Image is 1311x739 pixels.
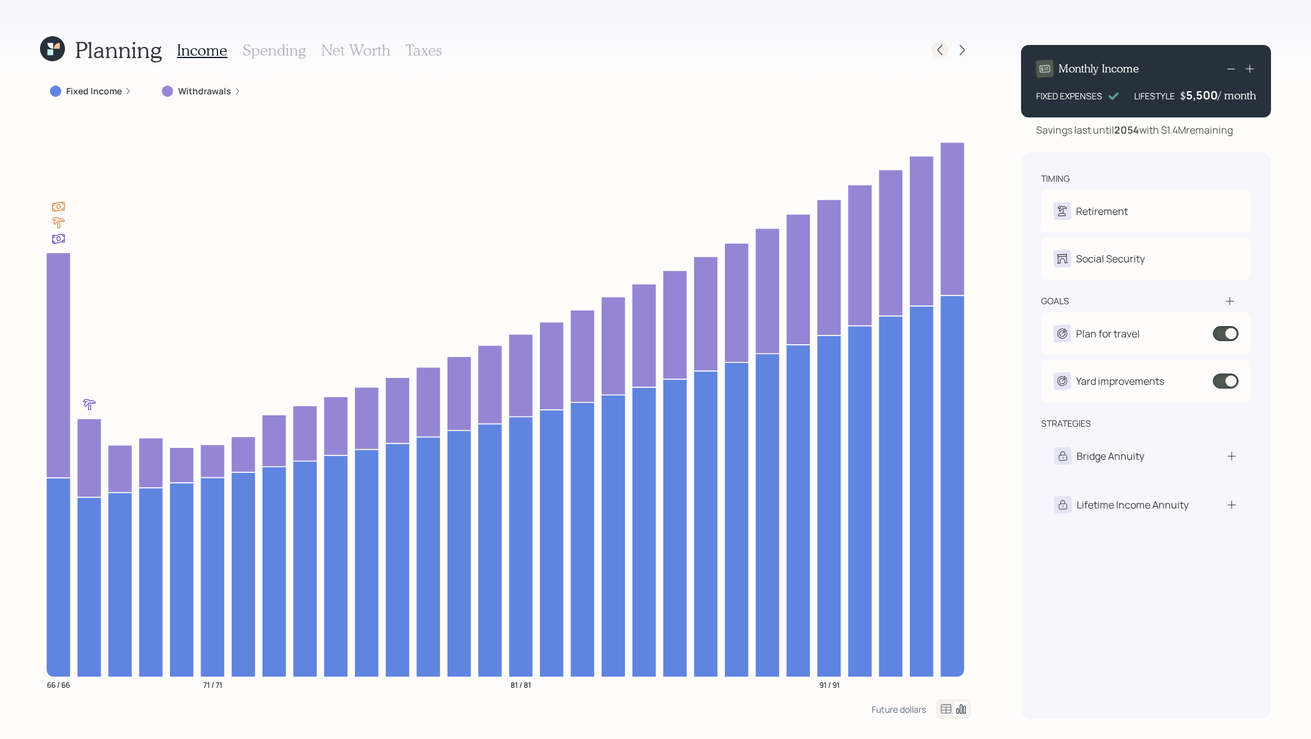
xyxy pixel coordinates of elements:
tspan: 66 / 66 [47,679,70,690]
div: timing [1041,172,1070,185]
h3: Taxes [406,41,442,59]
h4: Monthly Income [1059,62,1139,76]
div: Yard improvements [1076,374,1164,389]
div: Plan for travel [1076,326,1140,341]
tspan: 71 / 71 [203,679,222,690]
tspan: 91 / 91 [819,679,840,690]
h3: Net Worth [321,41,391,59]
div: Bridge Annuity [1077,449,1144,464]
div: goals [1041,295,1069,307]
div: LIFESTYLE [1134,89,1175,102]
div: Savings last until with $1.4M remaining [1036,122,1233,137]
b: 2054 [1114,123,1139,137]
div: Retirement [1076,204,1128,219]
div: Future dollars [872,703,926,715]
div: strategies [1041,417,1091,430]
div: FIXED EXPENSES [1036,89,1102,102]
label: Fixed Income [66,85,122,97]
h4: / month [1218,89,1256,102]
h3: Spending [242,41,306,59]
h3: Income [177,41,227,59]
h4: $ [1180,89,1186,102]
div: Lifetime Income Annuity [1077,497,1189,512]
label: Withdrawals [178,85,231,97]
h1: Planning [75,36,162,63]
tspan: 81 / 81 [511,679,531,690]
div: Social Security [1076,251,1145,266]
div: 5,500 [1186,87,1218,102]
